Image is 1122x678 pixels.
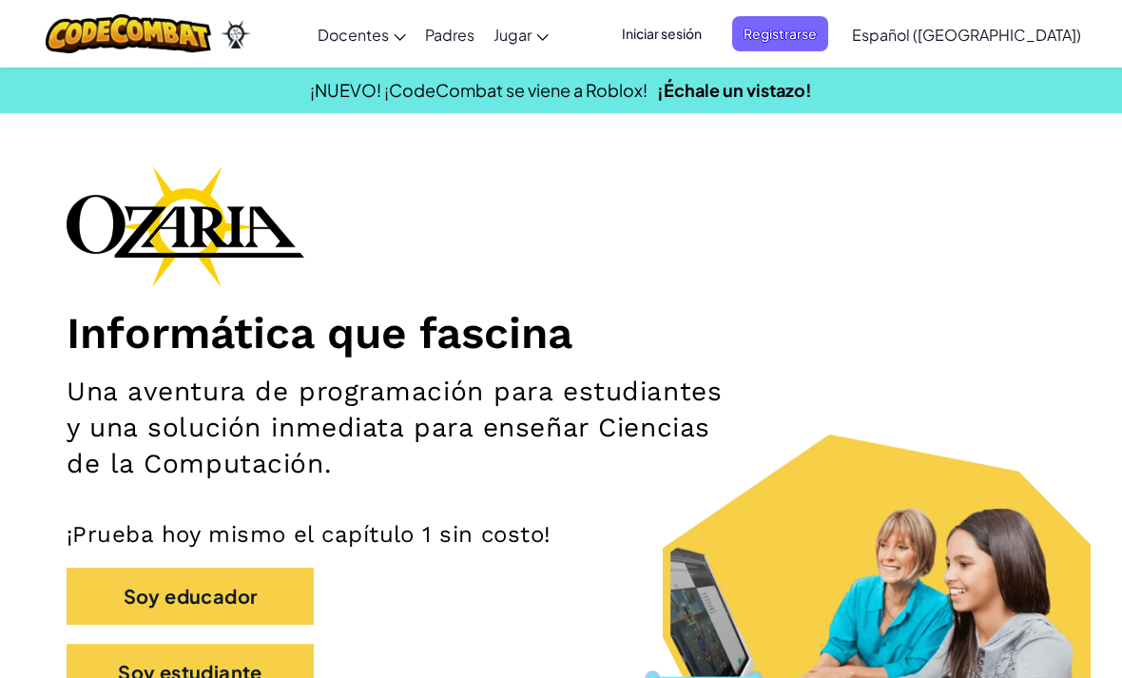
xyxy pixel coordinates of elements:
a: Jugar [484,9,558,60]
span: Español ([GEOGRAPHIC_DATA]) [852,25,1081,45]
h1: Informática que fascina [67,306,1055,359]
p: ¡Prueba hoy mismo el capítulo 1 sin costo! [67,520,1055,549]
button: Iniciar sesión [610,16,713,51]
img: Ozaria [221,20,251,48]
button: Soy educador [67,568,314,625]
span: Docentes [318,25,389,45]
span: Jugar [493,25,532,45]
a: Docentes [308,9,416,60]
img: CodeCombat logo [46,14,212,53]
a: ¡Échale un vistazo! [657,79,812,101]
a: Padres [416,9,484,60]
img: Ozaria branding logo [67,165,304,287]
button: Registrarse [732,16,828,51]
span: ¡NUEVO! ¡CodeCombat se viene a Roblox! [310,79,648,101]
h2: Una aventura de programación para estudiantes y una solución inmediata para enseñar Ciencias de l... [67,374,729,482]
a: Español ([GEOGRAPHIC_DATA]) [842,9,1091,60]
